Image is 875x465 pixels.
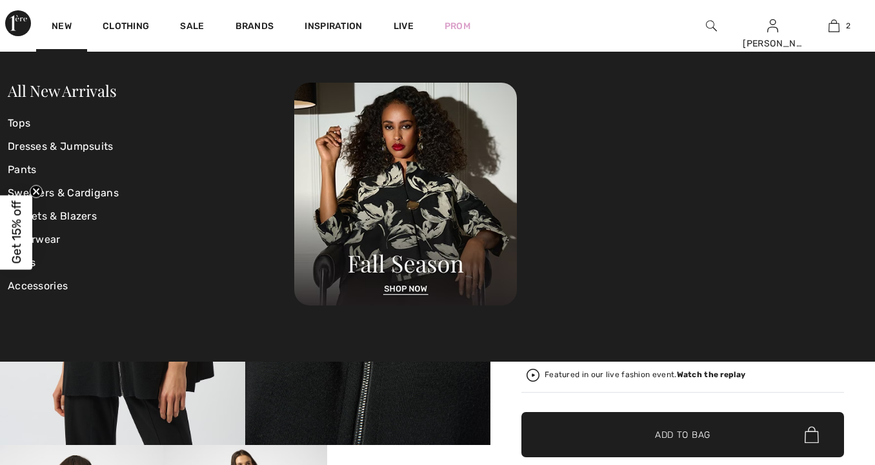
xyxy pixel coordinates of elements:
[545,371,745,379] div: Featured in our live fashion event.
[8,251,294,274] a: Skirts
[52,21,72,34] a: New
[805,426,819,443] img: Bag.svg
[767,19,778,32] a: Sign In
[294,83,517,305] img: 250825120107_a8d8ca038cac6.jpg
[846,20,850,32] span: 2
[9,201,24,264] span: Get 15% off
[8,158,294,181] a: Pants
[829,18,840,34] img: My Bag
[30,185,43,198] button: Close teaser
[305,21,362,34] span: Inspiration
[804,18,864,34] a: 2
[103,21,149,34] a: Clothing
[655,428,710,442] span: Add to Bag
[8,135,294,158] a: Dresses & Jumpsuits
[792,368,862,400] iframe: Opens a widget where you can find more information
[527,369,539,382] img: Watch the replay
[8,205,294,228] a: Jackets & Blazers
[743,37,803,50] div: [PERSON_NAME]
[8,112,294,135] a: Tops
[236,21,274,34] a: Brands
[767,18,778,34] img: My Info
[8,80,116,101] a: All New Arrivals
[677,370,746,379] strong: Watch the replay
[445,19,470,33] a: Prom
[8,181,294,205] a: Sweaters & Cardigans
[394,19,414,33] a: Live
[521,412,844,457] button: Add to Bag
[8,274,294,298] a: Accessories
[180,21,204,34] a: Sale
[706,18,717,34] img: search the website
[5,10,31,36] img: 1ère Avenue
[8,228,294,251] a: Outerwear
